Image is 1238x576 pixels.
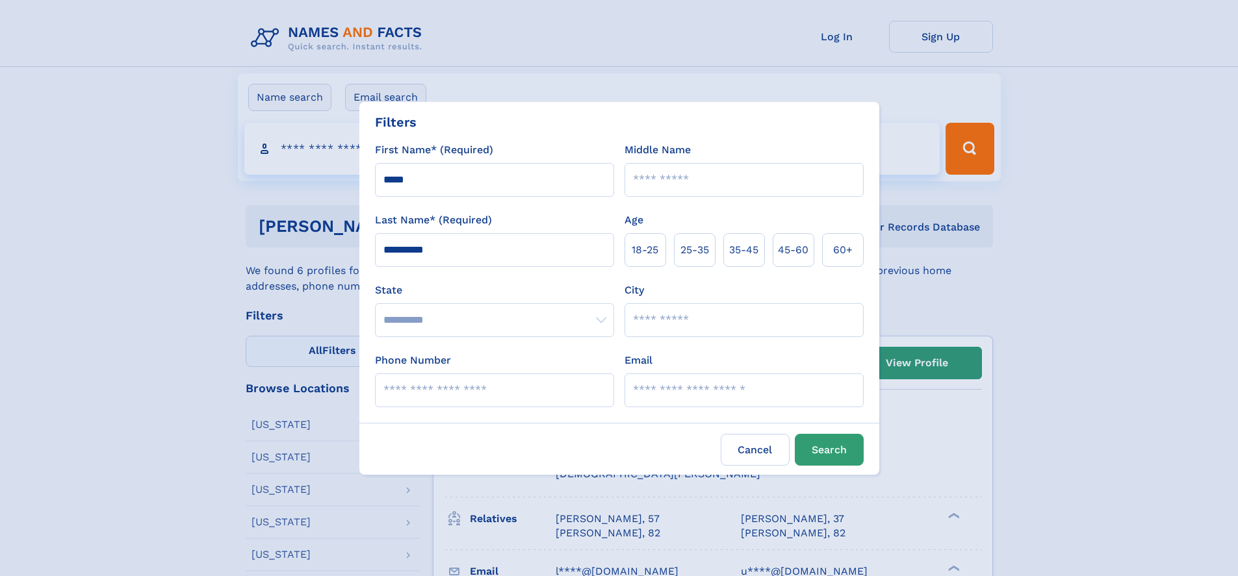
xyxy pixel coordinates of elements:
label: City [625,282,644,298]
label: Age [625,212,643,228]
label: Last Name* (Required) [375,212,492,228]
label: Cancel [721,434,790,466]
span: 18‑25 [632,242,658,258]
span: 60+ [833,242,853,258]
div: Filters [375,112,417,132]
label: First Name* (Required) [375,142,493,158]
label: Phone Number [375,353,451,368]
span: 35‑45 [729,242,758,258]
label: Middle Name [625,142,691,158]
label: Email [625,353,652,368]
span: 45‑60 [778,242,808,258]
span: 25‑35 [680,242,709,258]
button: Search [795,434,864,466]
label: State [375,282,614,298]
